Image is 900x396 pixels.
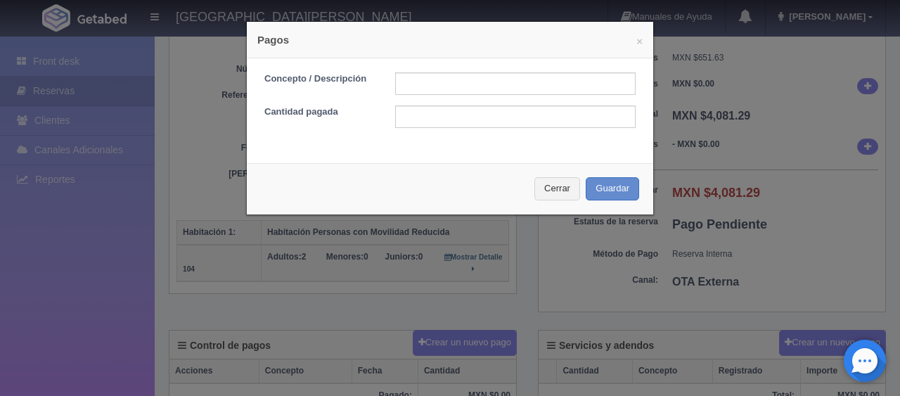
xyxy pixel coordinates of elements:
[586,177,639,200] button: Guardar
[257,32,643,47] h4: Pagos
[254,72,385,86] label: Concepto / Descripción
[636,36,643,46] button: ×
[534,177,580,200] button: Cerrar
[254,106,385,119] label: Cantidad pagada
